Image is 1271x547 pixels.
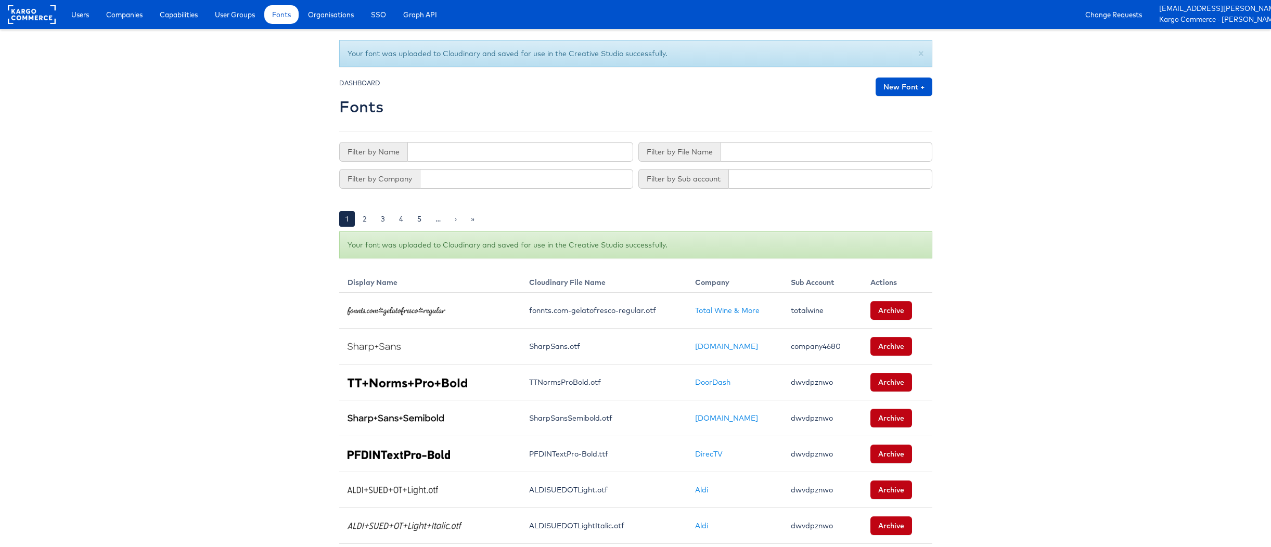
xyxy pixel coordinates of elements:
td: SharpSans.otf [521,329,687,364]
a: Total Wine & More [695,306,760,315]
a: 4 [393,211,409,227]
a: DirecTV [695,449,723,459]
span: Companies [106,9,143,20]
a: 5 [411,211,428,227]
span: Graph API [403,9,437,20]
a: Change Requests [1077,5,1150,24]
a: … [429,211,447,227]
td: dwvdpznwo [782,436,862,472]
td: company4680 [782,329,862,364]
a: 2 [356,211,373,227]
button: Archive [870,301,912,320]
th: Sub Account [782,269,862,293]
td: totalwine [782,293,862,329]
button: Archive [870,480,912,499]
h2: Fonts [339,98,383,115]
span: Users [71,9,89,20]
th: Cloudinary File Name [521,269,687,293]
span: Filter by File Name [638,142,721,162]
a: [DOMAIN_NAME] [695,413,758,423]
span: Organisations [308,9,354,20]
td: fonnts.com-gelatofresco-regular.otf [521,293,687,329]
button: Archive [870,373,912,392]
td: dwvdpznwo [782,508,862,544]
div: Your font was uploaded to Cloudinary and saved for use in the Creative Studio successfully. [339,231,932,258]
td: ALDISUEDOTLightItalic.otf [521,508,687,544]
a: Organisations [300,5,362,24]
td: PFDINTextPro-Bold.ttf [521,436,687,472]
img: fonnts.com-gelatofresco-regular [348,307,445,316]
a: Users [63,5,97,24]
button: Archive [870,409,912,427]
a: Companies [98,5,150,24]
img: ALDI SUED OT Light.otf [348,486,438,495]
a: Aldi [695,521,708,530]
button: Archive [870,337,912,356]
img: Sharp Sans Semibold [348,414,444,423]
td: dwvdpznwo [782,364,862,400]
span: User Groups [215,9,255,20]
td: dwvdpznwo [782,400,862,436]
a: [DOMAIN_NAME] [695,342,758,351]
a: DoorDash [695,377,730,387]
img: TT Norms Pro Bold [348,379,467,387]
button: Archive [870,516,912,535]
th: Display Name [339,269,521,293]
a: Kargo Commerce - [PERSON_NAME] Del [PERSON_NAME] [1159,15,1263,25]
td: ALDISUEDOTLight.otf [521,472,687,508]
img: Sharp Sans [348,343,401,351]
a: » [465,211,481,227]
th: Company [687,269,782,293]
span: Fonts [272,9,291,20]
img: ALDI SUED OT Light Italic.otf [348,522,462,531]
div: Your font was uploaded to Cloudinary and saved for use in the Creative Studio successfully. [339,40,932,67]
a: 3 [375,211,391,227]
span: Filter by Sub account [638,169,728,189]
span: × [918,46,925,59]
span: Filter by Name [339,142,407,162]
button: Archive [870,445,912,463]
a: Fonts [264,5,299,24]
small: DASHBOARD [339,79,380,87]
button: Close [918,47,925,58]
a: Aldi [695,485,708,494]
span: Filter by Company [339,169,420,189]
img: PFDINTextPro-Bold [348,450,450,459]
a: › [448,211,463,227]
th: Actions [862,269,932,293]
span: Capabilities [160,9,198,20]
a: Capabilities [152,5,206,24]
a: SSO [363,5,394,24]
span: SSO [371,9,386,20]
a: [EMAIL_ADDRESS][PERSON_NAME][DOMAIN_NAME] [1159,4,1263,15]
a: 1 [339,211,355,227]
td: TTNormsProBold.otf [521,364,687,400]
td: SharpSansSemibold.otf [521,400,687,436]
td: dwvdpznwo [782,472,862,508]
a: User Groups [207,5,263,24]
a: Graph API [395,5,445,24]
a: New Font + [876,77,932,96]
